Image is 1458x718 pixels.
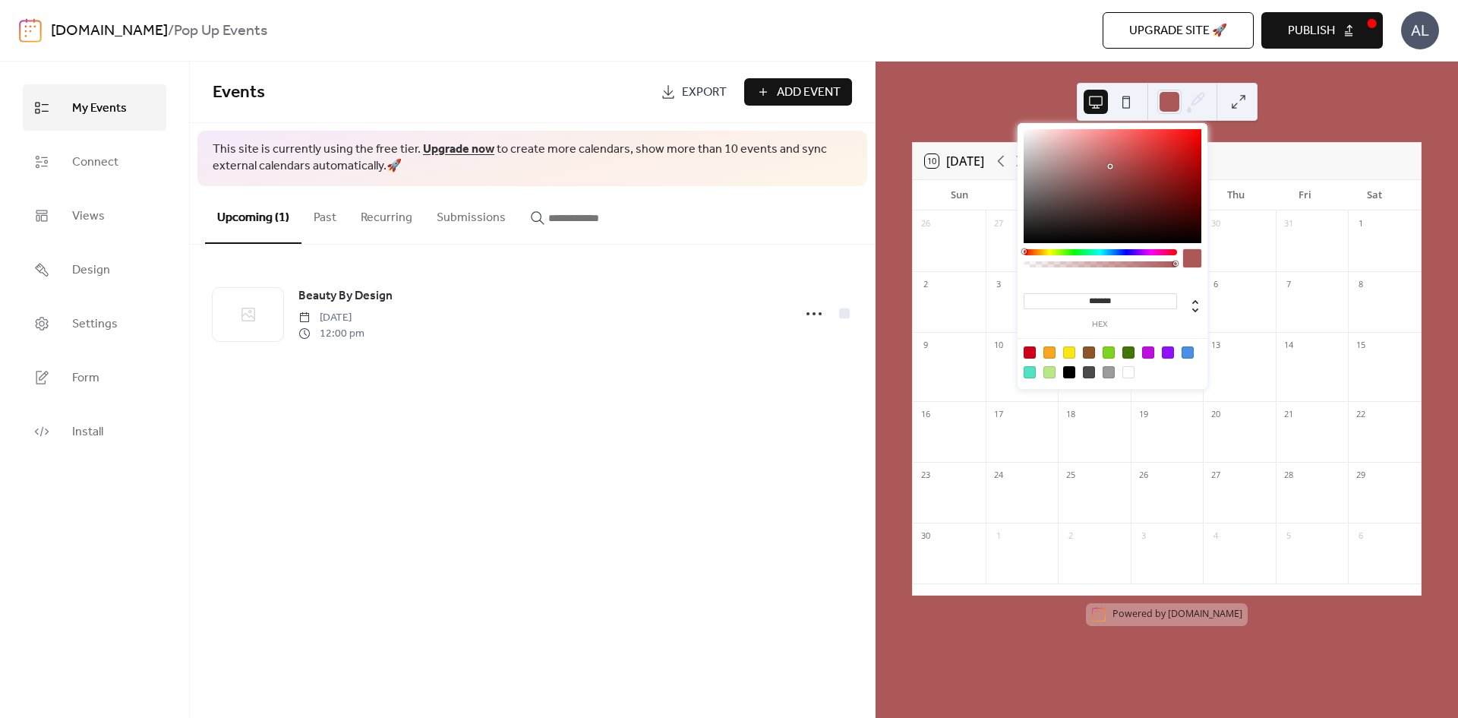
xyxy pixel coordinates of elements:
div: #D0021B [1024,346,1036,359]
button: Publish [1261,12,1383,49]
div: 4 [1207,528,1224,545]
div: 1 [990,528,1007,545]
span: Connect [72,150,118,174]
button: Upgrade site 🚀 [1103,12,1254,49]
a: Export [649,78,738,106]
div: 9 [917,337,934,354]
div: 22 [1352,406,1369,423]
div: 6 [1207,277,1224,293]
div: #000000 [1063,366,1075,378]
div: 18 [1062,406,1079,423]
a: [DOMAIN_NAME] [1168,608,1242,621]
span: Views [72,204,105,228]
a: Design [23,246,166,293]
span: Upgrade site 🚀 [1129,22,1227,40]
div: #BD10E0 [1142,346,1154,359]
div: #4A90E2 [1182,346,1194,359]
a: Form [23,354,166,400]
div: 30 [917,528,934,545]
span: Beauty By Design [298,287,393,305]
a: Install [23,408,166,454]
a: Upgrade now [423,138,494,161]
div: #417505 [1122,346,1135,359]
div: #8B572A [1083,346,1095,359]
div: 10 [990,337,1007,354]
div: Sun [925,180,994,210]
div: 6 [1352,528,1369,545]
div: 31 [1280,216,1297,232]
a: Beauty By Design [298,286,393,306]
span: Publish [1288,22,1335,40]
div: 25 [1062,467,1079,484]
a: [DOMAIN_NAME] [51,17,168,46]
div: 8 [1352,277,1369,293]
div: Thu [1201,180,1270,210]
span: Install [72,420,103,444]
div: 16 [917,406,934,423]
b: / [168,17,174,46]
div: Sat [1340,180,1409,210]
div: 30 [1207,216,1224,232]
div: 14 [1280,337,1297,354]
div: 13 [1207,337,1224,354]
span: Form [72,366,99,390]
div: 15 [1352,337,1369,354]
label: hex [1024,321,1177,329]
span: [DATE] [298,310,364,326]
div: 26 [1135,467,1152,484]
button: Upcoming (1) [205,186,301,244]
div: #F5A623 [1043,346,1056,359]
div: 27 [1207,467,1224,484]
span: Add Event [777,84,841,102]
div: #50E3C2 [1024,366,1036,378]
div: AL [1401,11,1439,49]
a: Connect [23,138,166,185]
span: Settings [72,312,118,336]
div: 20 [1207,406,1224,423]
div: #FFFFFF [1122,366,1135,378]
a: My Events [23,84,166,131]
a: Views [23,192,166,239]
div: 28 [1280,467,1297,484]
img: logo [19,18,42,43]
a: Settings [23,300,166,346]
button: 10[DATE] [920,150,989,172]
div: Powered by [1112,608,1242,621]
span: This site is currently using the free tier. to create more calendars, show more than 10 events an... [213,141,852,176]
button: Add Event [744,78,852,106]
div: 7 [1280,277,1297,293]
div: #F8E71C [1063,346,1075,359]
button: Submissions [424,186,518,242]
b: Pop Up Events [174,17,267,46]
div: 21 [1280,406,1297,423]
span: My Events [72,96,127,120]
span: Export [682,84,727,102]
div: 2 [917,277,934,293]
div: #7ED321 [1103,346,1115,359]
div: 26 [917,216,934,232]
div: Mon [994,180,1063,210]
span: 12:00 pm [298,326,364,342]
button: Recurring [349,186,424,242]
div: 27 [990,216,1007,232]
div: 1 [1352,216,1369,232]
div: 24 [990,467,1007,484]
div: 19 [1135,406,1152,423]
div: 17 [990,406,1007,423]
div: 29 [1352,467,1369,484]
div: 23 [917,467,934,484]
div: #9B9B9B [1103,366,1115,378]
div: 5 [1280,528,1297,545]
span: Events [213,76,265,109]
div: 3 [1135,528,1152,545]
div: 2 [1062,528,1079,545]
span: Design [72,258,110,282]
div: #9013FE [1162,346,1174,359]
div: 3 [990,277,1007,293]
div: #4A4A4A [1083,366,1095,378]
button: Past [301,186,349,242]
div: Fri [1270,180,1340,210]
div: #B8E986 [1043,366,1056,378]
